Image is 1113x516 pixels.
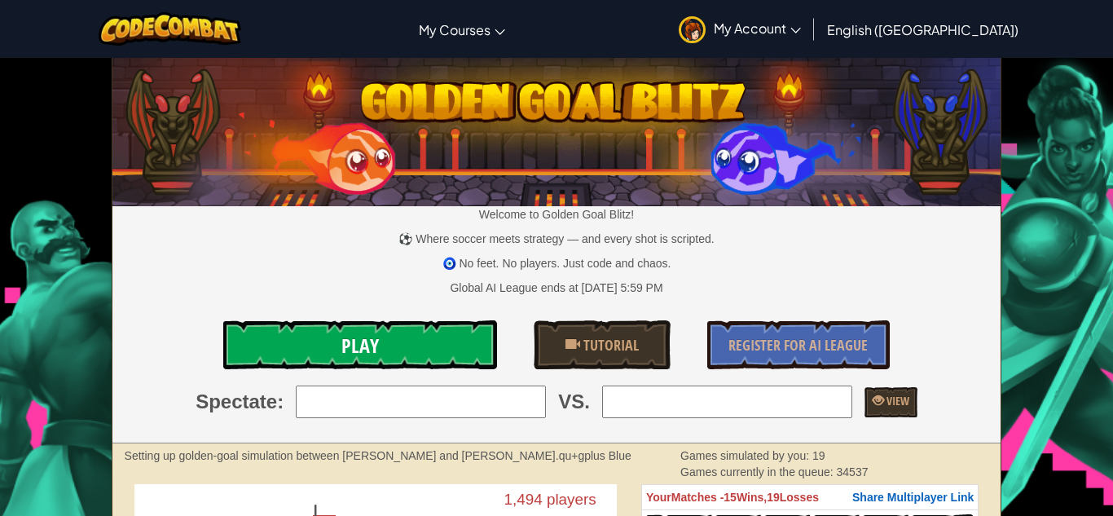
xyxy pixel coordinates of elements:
th: 15 19 [641,485,978,510]
span: Your [646,491,671,504]
strong: Setting up golden-goal simulation between [PERSON_NAME] and [PERSON_NAME].qu+gplus Blue [125,449,631,462]
span: Share Multiplayer Link [852,491,974,504]
span: Register for AI League [728,335,868,355]
span: 19 [812,449,825,462]
a: Register for AI League [707,320,890,369]
span: Games currently in the queue: [680,465,836,479]
p: Welcome to Golden Goal Blitz! [112,206,1001,223]
a: Tutorial [534,320,671,369]
a: My Account [671,3,809,55]
span: Losses [780,491,819,504]
span: Matches - [671,491,724,504]
img: CodeCombat logo [99,12,241,46]
img: Golden Goal [112,51,1001,206]
span: Play [341,333,379,359]
span: View [884,393,909,408]
a: English ([GEOGRAPHIC_DATA]) [819,7,1027,51]
span: English ([GEOGRAPHIC_DATA]) [827,21,1018,38]
span: Games simulated by you: [680,449,812,462]
span: My Courses [419,21,491,38]
span: : [277,388,284,416]
span: Wins, [737,491,767,504]
p: ⚽ Where soccer meets strategy — and every shot is scripted. [112,231,1001,247]
span: Tutorial [580,335,639,355]
text: 1,494 players [504,492,596,509]
span: Spectate [196,388,277,416]
p: 🧿 No feet. No players. Just code and chaos. [112,255,1001,271]
div: Global AI League ends at [DATE] 5:59 PM [450,280,662,296]
span: 34537 [837,465,869,479]
a: My Courses [411,7,513,51]
img: avatar [679,16,706,43]
span: My Account [714,20,801,37]
span: VS. [558,388,590,416]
